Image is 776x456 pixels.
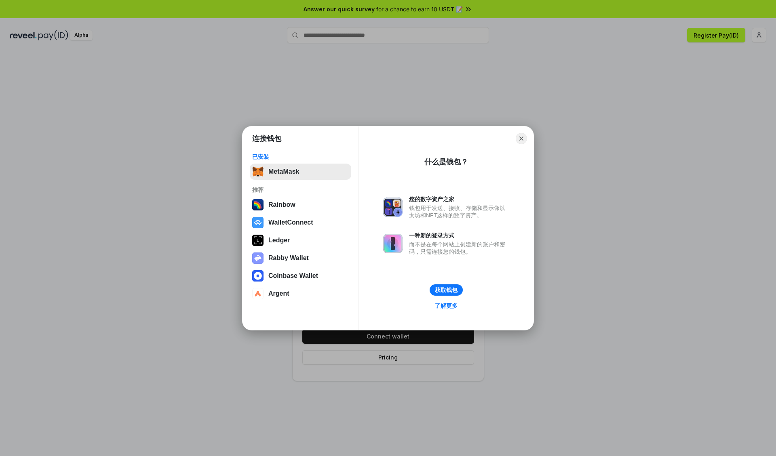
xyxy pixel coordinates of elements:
[409,195,509,203] div: 您的数字资产之家
[250,197,351,213] button: Rainbow
[268,254,309,262] div: Rabby Wallet
[250,164,351,180] button: MetaMask
[252,134,281,143] h1: 连接钱包
[252,235,264,246] img: svg+xml,%3Csvg%20xmlns%3D%22http%3A%2F%2Fwww.w3.org%2F2000%2Fsvg%22%20width%3D%2228%22%20height%3...
[250,268,351,284] button: Coinbase Wallet
[516,133,527,144] button: Close
[430,300,462,311] a: 了解更多
[252,288,264,299] img: svg+xml,%3Csvg%20width%3D%2228%22%20height%3D%2228%22%20viewBox%3D%220%200%2028%2028%22%20fill%3D...
[383,234,403,253] img: svg+xml,%3Csvg%20xmlns%3D%22http%3A%2F%2Fwww.w3.org%2F2000%2Fsvg%22%20fill%3D%22none%22%20viewBox...
[430,284,463,296] button: 获取钱包
[383,198,403,217] img: svg+xml,%3Csvg%20xmlns%3D%22http%3A%2F%2Fwww.w3.org%2F2000%2Fsvg%22%20fill%3D%22none%22%20viewBox...
[409,232,509,239] div: 一种新的登录方式
[250,250,351,266] button: Rabby Wallet
[252,166,264,177] img: svg+xml,%3Csvg%20fill%3D%22none%22%20height%3D%2233%22%20viewBox%3D%220%200%2035%2033%22%20width%...
[268,201,295,208] div: Rainbow
[252,186,349,193] div: 推荐
[424,157,468,167] div: 什么是钱包？
[435,302,458,309] div: 了解更多
[252,270,264,282] img: svg+xml,%3Csvg%20width%3D%2228%22%20height%3D%2228%22%20viewBox%3D%220%200%2028%2028%22%20fill%3D...
[409,204,509,219] div: 钱包用于发送、接收、存储和显示像以太坊和NFT这样的数字资产。
[250,214,351,231] button: WalletConnect
[250,232,351,248] button: Ledger
[250,286,351,302] button: Argent
[268,272,318,279] div: Coinbase Wallet
[252,153,349,160] div: 已安装
[268,219,313,226] div: WalletConnect
[435,286,458,294] div: 获取钱包
[252,199,264,210] img: svg+xml,%3Csvg%20width%3D%22120%22%20height%3D%22120%22%20viewBox%3D%220%200%20120%20120%22%20fil...
[252,217,264,228] img: svg+xml,%3Csvg%20width%3D%2228%22%20height%3D%2228%22%20viewBox%3D%220%200%2028%2028%22%20fill%3D...
[409,241,509,255] div: 而不是在每个网站上创建新的账户和密码，只需连接您的钱包。
[268,290,289,297] div: Argent
[268,237,290,244] div: Ledger
[252,252,264,264] img: svg+xml,%3Csvg%20xmlns%3D%22http%3A%2F%2Fwww.w3.org%2F2000%2Fsvg%22%20fill%3D%22none%22%20viewBox...
[268,168,299,175] div: MetaMask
